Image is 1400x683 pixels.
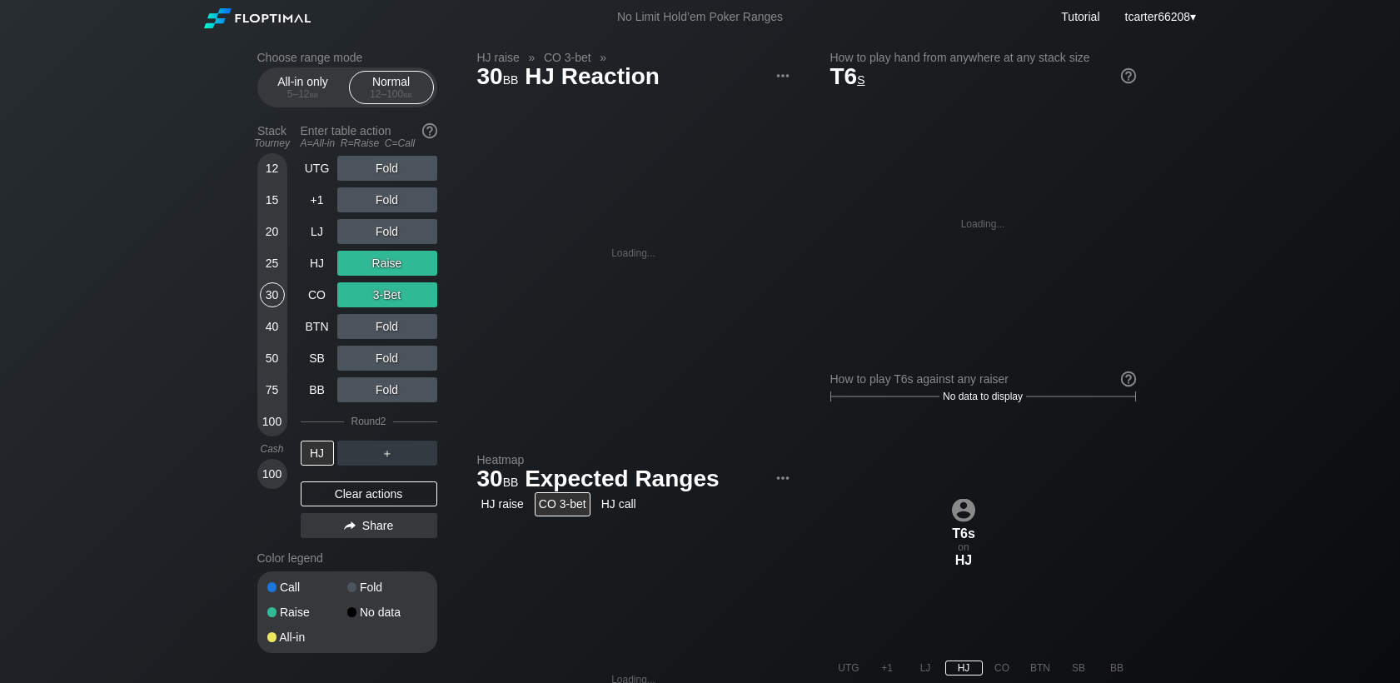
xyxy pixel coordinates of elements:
div: BB [301,377,334,402]
div: Color legend [257,545,437,571]
div: Share [301,513,437,538]
span: T6 [830,63,865,89]
span: » [520,51,544,64]
div: UTG [830,661,868,676]
h2: How to play hand from anywhere at any stack size [830,51,1136,64]
div: No data [347,606,427,618]
div: 3-Bet [337,282,437,307]
img: help.32db89a4.svg [1119,370,1138,388]
div: Loading... [961,218,1005,230]
div: Round 2 [351,416,386,427]
div: 50 [260,346,285,371]
span: No data to display [943,391,1023,402]
span: bb [310,88,319,100]
img: help.32db89a4.svg [421,122,439,140]
div: 12 [260,156,285,181]
div: Raise [267,606,347,618]
div: All-in only [265,72,341,103]
div: Fold [337,187,437,212]
div: BB [1099,661,1136,676]
div: 15 [260,187,285,212]
span: s [857,69,864,87]
div: HJ raise [477,492,528,516]
div: 20 [260,219,285,244]
span: CO 3-bet [541,50,594,65]
div: Raise [337,251,437,276]
div: 12 – 100 [356,88,426,100]
h1: Expected Ranges [477,465,790,492]
div: Fold [337,377,437,402]
img: icon-avatar.b40e07d9.svg [952,498,975,521]
div: on [945,498,983,567]
div: HJ call [597,492,640,516]
div: T6s [945,526,983,541]
div: ▾ [1121,7,1198,26]
div: Fold [337,219,437,244]
span: 30 [475,64,521,92]
div: A=All-in R=Raise C=Call [301,137,437,149]
div: All-in [267,631,347,643]
img: ellipsis.fd386fe8.svg [774,469,792,487]
div: Fold [337,156,437,181]
span: » [591,51,615,64]
div: CO 3-bet [535,492,590,516]
a: Tutorial [1061,10,1099,23]
div: Fold [347,581,427,593]
div: BTN [301,314,334,339]
img: Floptimal logo [204,8,311,28]
div: Tourney [251,137,294,149]
div: HJ [945,661,983,676]
div: UTG [301,156,334,181]
div: BTN [1022,661,1059,676]
div: 75 [260,377,285,402]
span: 30 [475,466,521,494]
span: bb [503,69,519,87]
div: LJ [907,661,944,676]
div: CO [301,282,334,307]
h2: Heatmap [477,453,790,466]
img: help.32db89a4.svg [1119,67,1138,85]
span: HJ raise [475,50,522,65]
div: Fold [337,346,437,371]
div: HJ [301,251,334,276]
img: ellipsis.fd386fe8.svg [774,67,792,85]
div: Call [267,581,347,593]
div: LJ [301,219,334,244]
span: HJ Reaction [522,64,662,92]
div: +1 [301,187,334,212]
div: 25 [260,251,285,276]
span: tcarter66208 [1125,10,1191,23]
div: 5 – 12 [268,88,338,100]
div: SB [301,346,334,371]
span: bb [503,471,519,490]
img: share.864f2f62.svg [344,521,356,531]
h2: Choose range mode [257,51,437,64]
div: No Limit Hold’em Poker Ranges [592,10,808,27]
div: CO [984,661,1021,676]
div: ＋ [337,441,437,466]
div: 100 [260,461,285,486]
span: bb [403,88,412,100]
div: Cash [251,443,294,455]
div: Stack [251,117,294,156]
div: Loading... [611,247,655,259]
div: How to play T6s against any raiser [830,372,1136,386]
div: HJ [945,552,983,567]
div: 100 [260,409,285,434]
div: Clear actions [301,481,437,506]
div: +1 [869,661,906,676]
div: Normal [353,72,430,103]
div: HJ [301,441,334,466]
div: 40 [260,314,285,339]
div: SB [1060,661,1098,676]
div: 30 [260,282,285,307]
div: Fold [337,314,437,339]
div: Enter table action [301,117,437,156]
